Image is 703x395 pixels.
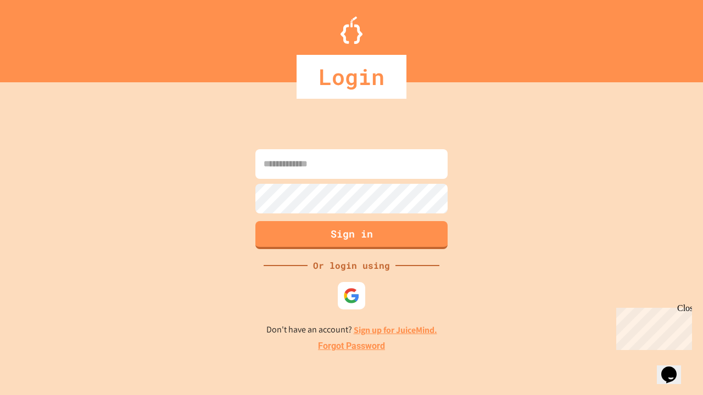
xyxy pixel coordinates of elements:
img: Logo.svg [341,16,362,44]
iframe: chat widget [612,303,692,350]
div: Login [297,55,406,99]
div: Chat with us now!Close [4,4,76,70]
p: Don't have an account? [266,323,437,337]
a: Sign up for JuiceMind. [354,324,437,336]
img: google-icon.svg [343,287,360,304]
a: Forgot Password [318,340,385,353]
div: Or login using [308,259,395,272]
button: Sign in [255,221,448,249]
iframe: chat widget [657,351,692,384]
